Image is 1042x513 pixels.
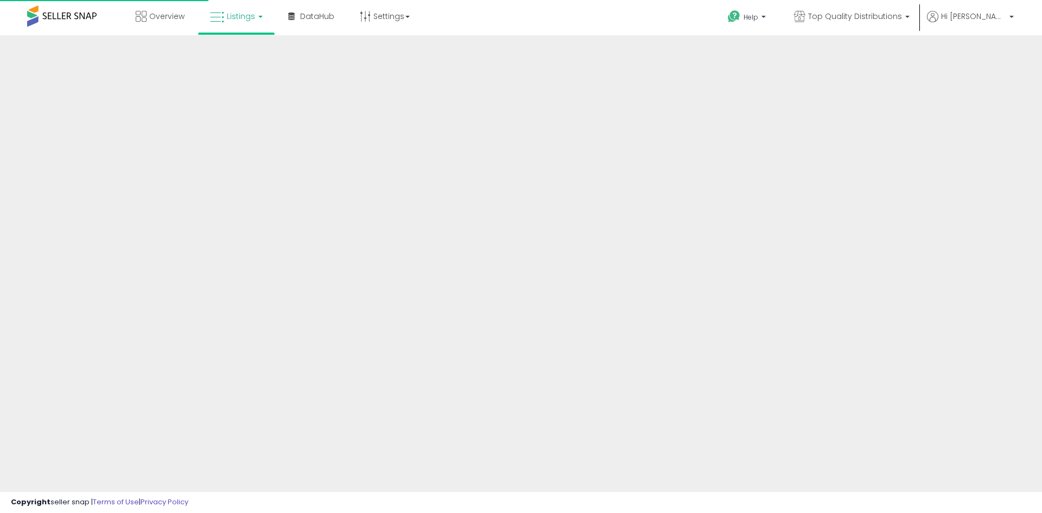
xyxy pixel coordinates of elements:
[941,11,1006,22] span: Hi [PERSON_NAME]
[927,11,1014,35] a: Hi [PERSON_NAME]
[744,12,758,22] span: Help
[808,11,902,22] span: Top Quality Distributions
[727,10,741,23] i: Get Help
[149,11,185,22] span: Overview
[300,11,334,22] span: DataHub
[719,2,777,35] a: Help
[227,11,255,22] span: Listings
